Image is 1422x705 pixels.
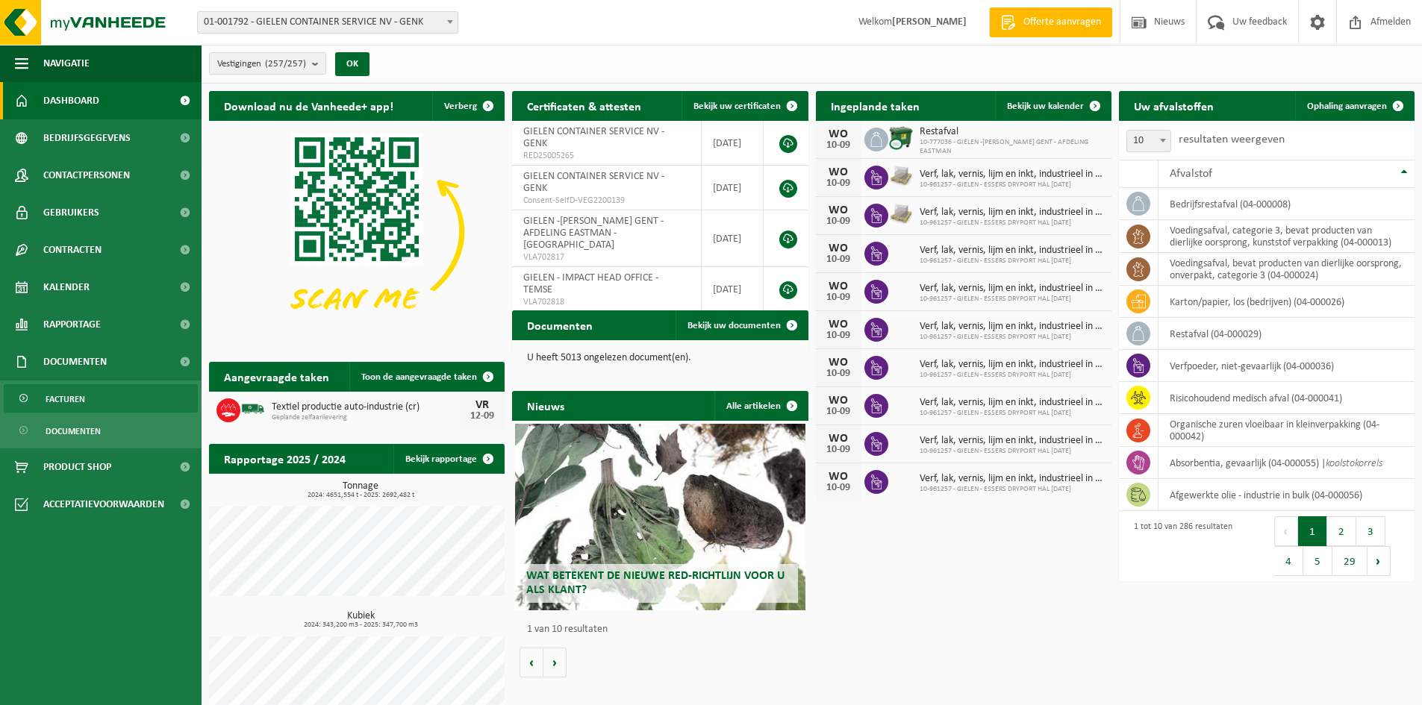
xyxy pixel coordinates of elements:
div: WO [823,319,853,330]
span: Contracten [43,231,102,269]
img: LP-PA-00000-WDN-11 [888,201,914,227]
span: 10-961257 - GIELEN - ESSERS DRYPORT HAL [DATE] [920,333,1104,342]
div: 10-09 [823,445,853,455]
a: Wat betekent de nieuwe RED-richtlijn voor u als klant? [515,424,805,610]
td: organische zuren vloeibaar in kleinverpakking (04-000042) [1159,414,1415,447]
div: WO [823,433,853,445]
span: Geplande zelfaanlevering [272,413,460,422]
h2: Ingeplande taken [816,91,935,120]
td: [DATE] [702,210,764,267]
span: Afvalstof [1170,168,1212,180]
div: 10-09 [823,178,853,189]
span: RED25005265 [523,150,690,162]
span: 10-961257 - GIELEN - ESSERS DRYPORT HAL [DATE] [920,219,1104,228]
a: Bekijk rapportage [393,444,503,474]
div: 10-09 [823,140,853,151]
span: Verberg [444,101,477,111]
img: BL-SO-LV [240,396,266,422]
span: VLA702817 [523,251,690,263]
span: 2024: 4651,554 t - 2025: 2692,482 t [216,492,505,499]
span: 10 [1126,130,1171,152]
span: Verf, lak, vernis, lijm en inkt, industrieel in kleinverpakking [920,473,1104,485]
td: afgewerkte olie - industrie in bulk (04-000056) [1159,479,1415,511]
a: Bekijk uw documenten [676,310,807,340]
div: 1 tot 10 van 286 resultaten [1126,515,1232,577]
span: Bekijk uw kalender [1007,101,1084,111]
span: Facturen [46,385,85,413]
label: resultaten weergeven [1179,134,1285,145]
td: risicohoudend medisch afval (04-000041) [1159,382,1415,414]
span: Gebruikers [43,194,99,231]
button: 2 [1327,516,1356,546]
span: GIELEN CONTAINER SERVICE NV - GENK [523,126,664,149]
span: 10 [1127,131,1170,151]
td: [DATE] [702,121,764,166]
button: Vestigingen(257/257) [209,52,326,75]
div: WO [823,166,853,178]
span: Wat betekent de nieuwe RED-richtlijn voor u als klant? [526,570,785,596]
td: bedrijfsrestafval (04-000008) [1159,188,1415,220]
span: Ophaling aanvragen [1307,101,1387,111]
td: [DATE] [702,267,764,312]
td: voedingsafval, bevat producten van dierlijke oorsprong, onverpakt, categorie 3 (04-000024) [1159,253,1415,286]
span: GIELEN - IMPACT HEAD OFFICE - TEMSE [523,272,658,295]
div: WO [823,281,853,292]
h2: Rapportage 2025 / 2024 [209,444,361,473]
button: 3 [1356,516,1385,546]
a: Alle artikelen [714,391,807,421]
span: GIELEN CONTAINER SERVICE NV - GENK [523,171,664,194]
span: 10-961257 - GIELEN - ESSERS DRYPORT HAL [DATE] [920,409,1104,418]
span: Dashboard [43,82,99,119]
td: karton/papier, los (bedrijven) (04-000026) [1159,286,1415,318]
button: 4 [1274,546,1303,576]
span: Bekijk uw certificaten [693,101,781,111]
span: Consent-SelfD-VEG2200139 [523,195,690,207]
span: 10-961257 - GIELEN - ESSERS DRYPORT HAL [DATE] [920,371,1104,380]
span: Rapportage [43,306,101,343]
div: 10-09 [823,407,853,417]
span: Verf, lak, vernis, lijm en inkt, industrieel in kleinverpakking [920,397,1104,409]
h3: Kubiek [216,611,505,629]
td: verfpoeder, niet-gevaarlijk (04-000036) [1159,350,1415,382]
h2: Aangevraagde taken [209,362,344,391]
h3: Tonnage [216,481,505,499]
button: 5 [1303,546,1332,576]
img: LP-PA-00000-WDN-11 [888,163,914,189]
a: Facturen [4,384,198,413]
a: Bekijk uw kalender [995,91,1110,121]
button: Next [1368,546,1391,576]
span: Navigatie [43,45,90,82]
img: Download de VHEPlus App [209,121,505,342]
span: Verf, lak, vernis, lijm en inkt, industrieel in kleinverpakking [920,169,1104,181]
img: WB-1100-CU [888,125,914,151]
button: 1 [1298,516,1327,546]
td: voedingsafval, categorie 3, bevat producten van dierlijke oorsprong, kunststof verpakking (04-000... [1159,220,1415,253]
span: GIELEN -[PERSON_NAME] GENT - AFDELING EASTMAN - [GEOGRAPHIC_DATA] [523,216,664,251]
div: WO [823,471,853,483]
span: Bekijk uw documenten [687,321,781,330]
div: 10-09 [823,330,853,341]
td: restafval (04-000029) [1159,318,1415,350]
span: 10-961257 - GIELEN - ESSERS DRYPORT HAL [DATE] [920,295,1104,304]
span: Kalender [43,269,90,306]
span: Verf, lak, vernis, lijm en inkt, industrieel in kleinverpakking [920,435,1104,447]
span: 2024: 343,200 m3 - 2025: 347,700 m3 [216,621,505,629]
i: koolstokorrels [1326,458,1382,469]
div: 10-09 [823,483,853,493]
span: Toon de aangevraagde taken [361,372,477,382]
span: Verf, lak, vernis, lijm en inkt, industrieel in kleinverpakking [920,245,1104,257]
span: 10-961257 - GIELEN - ESSERS DRYPORT HAL [DATE] [920,485,1104,494]
div: WO [823,357,853,369]
span: Documenten [43,343,107,380]
h2: Documenten [512,310,608,339]
div: VR [467,399,497,411]
span: Offerte aanvragen [1020,15,1105,30]
h2: Nieuws [512,391,579,420]
span: Documenten [46,417,101,445]
button: Volgende [543,648,567,677]
a: Ophaling aanvragen [1295,91,1413,121]
span: 10-777036 - GIELEN -[PERSON_NAME] GENT - AFDELING EASTMAN [920,138,1104,156]
span: Product Shop [43,448,111,486]
h2: Uw afvalstoffen [1119,91,1229,120]
a: Documenten [4,416,198,445]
